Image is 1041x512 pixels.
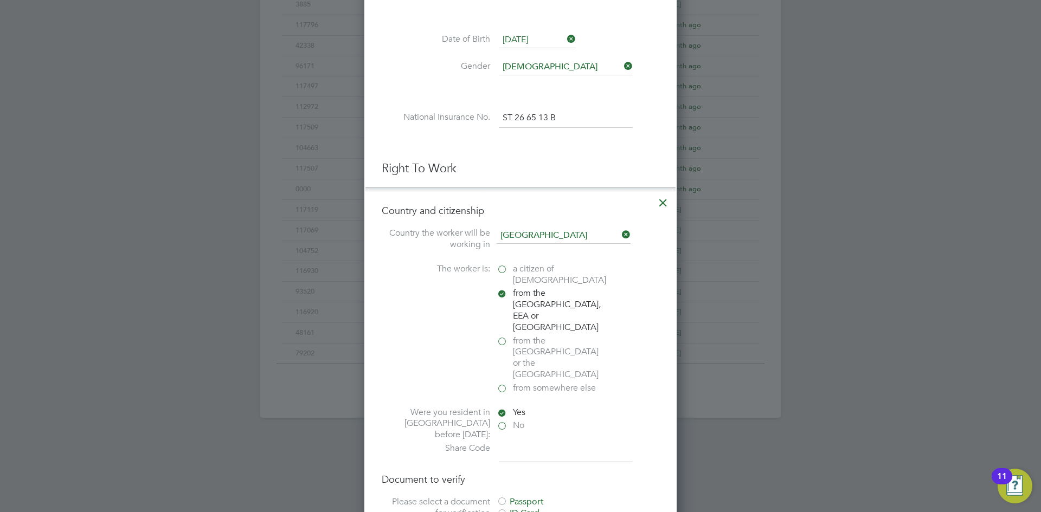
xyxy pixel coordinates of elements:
h4: Document to verify [382,473,659,485]
label: National Insurance No. [382,112,490,123]
span: from the [GEOGRAPHIC_DATA] or the [GEOGRAPHIC_DATA] [513,335,605,380]
label: Country the worker will be working in [382,228,490,250]
label: Share Code [382,443,490,454]
input: Search for... [497,228,631,244]
span: from somewhere else [513,383,596,394]
div: Passport [497,496,659,508]
label: Were you resident in [GEOGRAPHIC_DATA] before [DATE]: [382,407,490,440]
span: Yes [513,407,525,418]
input: Select one [499,59,633,75]
h3: Right To Work [382,161,659,177]
span: No [513,420,524,431]
span: a citizen of [DEMOGRAPHIC_DATA] [513,263,606,286]
label: The worker is: [382,263,490,275]
span: from the [GEOGRAPHIC_DATA], EEA or [GEOGRAPHIC_DATA] [513,288,605,333]
label: Date of Birth [382,34,490,45]
label: Gender [382,61,490,72]
input: Select one [499,32,576,48]
h4: Country and citizenship [382,204,659,217]
button: Open Resource Center, 11 new notifications [998,469,1032,503]
div: 11 [997,476,1007,490]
